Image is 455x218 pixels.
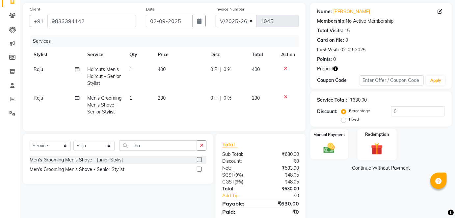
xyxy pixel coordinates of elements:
span: 9% [235,172,242,178]
button: +91 [30,15,48,27]
th: Total [248,47,277,62]
div: ₹533.90 [260,165,304,172]
span: 1 [130,95,132,101]
span: | [220,95,221,102]
div: Services [30,35,304,47]
div: ( ) [217,172,261,179]
span: Raju [34,66,43,72]
div: Membership: [317,18,346,25]
div: ₹630.00 [350,97,367,104]
label: Percentage [349,108,370,114]
div: Discount: [217,158,261,165]
button: Apply [426,76,445,85]
th: Price [154,47,206,62]
span: Men's Grooming Men's Shave - Senior Stylist [87,95,121,115]
div: Payable: [217,200,261,207]
th: Stylist [30,47,83,62]
input: Search or Scan [120,140,197,151]
span: Total [222,141,237,148]
th: Service [83,47,126,62]
span: 0 % [224,66,231,73]
label: Client [30,6,40,12]
div: ₹48.05 [260,179,304,185]
input: Search by Name/Mobile/Email/Code [47,15,136,27]
span: 230 [252,95,260,101]
span: 0 F [210,95,217,102]
span: | [220,66,221,73]
div: Points: [317,56,332,63]
img: _gift.svg [367,141,387,156]
label: Fixed [349,116,359,122]
div: 02-09-2025 [340,46,365,53]
input: Enter Offer / Coupon Code [360,75,424,85]
label: Manual Payment [313,132,345,138]
div: Coupon Code [317,77,360,84]
div: Men's Grooming Men's Shave - Senior Stylist [30,166,124,173]
span: CGST [222,179,234,185]
div: ₹0 [268,192,304,199]
span: 230 [158,95,166,101]
span: SGST [222,172,234,178]
div: Card on file: [317,37,344,44]
div: ₹630.00 [260,185,304,192]
div: 0 [333,56,336,63]
span: 400 [252,66,260,72]
div: ₹0 [260,158,304,165]
span: 9% [236,179,242,184]
div: ₹630.00 [260,200,304,207]
div: Paid: [217,208,261,216]
div: Last Visit: [317,46,339,53]
label: Date [146,6,155,12]
div: Sub Total: [217,151,261,158]
label: Invoice Number [216,6,244,12]
span: 0 F [210,66,217,73]
div: Men's Grooming Men's Shave - Junior Stylist [30,157,123,163]
div: Name: [317,8,332,15]
div: ₹48.05 [260,172,304,179]
div: Discount: [317,108,337,115]
div: ( ) [217,179,261,185]
div: ₹0 [260,208,304,216]
a: Add Tip [217,192,268,199]
a: Continue Without Payment [312,165,450,172]
div: Total Visits: [317,27,343,34]
img: _cash.svg [320,142,338,155]
div: 15 [344,27,350,34]
span: 0 % [224,95,231,102]
div: Total: [217,185,261,192]
span: 400 [158,66,166,72]
span: Raju [34,95,43,101]
div: No Active Membership [317,18,445,25]
span: Prepaid [317,65,333,72]
th: Action [277,47,299,62]
th: Disc [206,47,248,62]
a: [PERSON_NAME] [333,8,370,15]
div: 0 [345,37,348,44]
div: ₹630.00 [260,151,304,158]
th: Qty [126,47,154,62]
span: Haircuts Men's Haircut - Senior Stylist [87,66,121,86]
label: Redemption [365,131,389,137]
span: 1 [130,66,132,72]
div: Service Total: [317,97,347,104]
div: Net: [217,165,261,172]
